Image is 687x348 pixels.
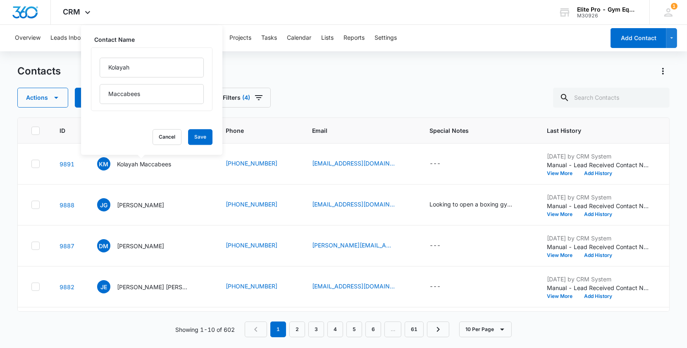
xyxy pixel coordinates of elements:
button: Add Contact [611,28,666,48]
div: Phone - +1 (863) 677-7914 - Select to Edit Field [226,282,293,292]
a: Navigate to contact details page for Jafet Garcia [60,202,74,209]
span: JG [97,198,110,211]
button: Add History [579,253,618,258]
div: Phone - +1 (618) 926-4286 - Select to Edit Field [226,241,293,251]
label: Contact Name [94,35,216,44]
a: Next Page [427,322,449,337]
button: Leads Inbox [50,25,84,51]
div: notifications count [671,3,677,10]
p: [PERSON_NAME] [PERSON_NAME] [117,283,191,291]
a: Page 6 [365,322,381,337]
button: Lists [321,25,334,51]
button: Calendar [287,25,311,51]
p: [PERSON_NAME] [117,242,165,250]
button: Organizations [128,25,166,51]
span: KM [97,157,110,170]
nav: Pagination [245,322,449,337]
button: Add History [579,171,618,176]
div: Special Notes - - Select to Edit Field [430,282,456,292]
div: Looking to open a boxing gym location [430,200,513,209]
div: --- [430,241,441,251]
button: History [176,25,195,51]
div: Special Notes - - Select to Edit Field [430,241,456,251]
div: account id [577,13,637,19]
p: Manual - Lead Received Contact Name: [PERSON_NAME]: [EMAIL_ADDRESS][DOMAIN_NAME] Lead Source: New... [547,283,651,292]
button: Cancel [153,129,181,145]
input: Search Contacts [553,88,670,108]
div: Contact Name - Kolayah Maccabees - Select to Edit Field [97,157,186,170]
button: View More [547,212,579,217]
div: Contact Name - Dawson Montfort - Select to Edit Field [97,239,179,252]
a: Page 4 [327,322,343,337]
p: Manual - Lead Received Contact Name: Maccabees Phone: [PHONE_NUMBER] Email: [EMAIL_ADDRESS][DOMAI... [547,161,651,169]
div: Email - dawson@heartlandrecruiting.net - Select to Edit Field [312,241,410,251]
a: [PHONE_NUMBER] [226,282,278,290]
div: Contact Name - Jafet Garcia - Select to Edit Field [97,198,179,211]
a: [PHONE_NUMBER] [226,241,278,250]
span: (4) [243,95,250,101]
p: Showing 1-10 of 602 [175,325,235,334]
p: [DATE] by CRM System [547,193,651,202]
button: Overview [15,25,41,51]
button: Add Contact [75,88,126,108]
input: First Name [100,58,204,77]
button: Actions [17,88,68,108]
a: [EMAIL_ADDRESS][DOMAIN_NAME] [312,159,395,168]
button: Deals [205,25,219,51]
span: ID [60,126,65,135]
span: Phone [226,126,281,135]
span: JE [97,280,110,293]
a: Page 5 [346,322,362,337]
span: Email [312,126,398,135]
div: --- [430,282,441,292]
span: DM [97,239,110,252]
p: [DATE] by CRM System [547,275,651,283]
a: Navigate to contact details page for Jean Evens Jean Pierre [60,283,74,290]
div: Special Notes - - Select to Edit Field [430,159,456,169]
button: View More [547,171,579,176]
p: Manual - Lead Received Contact Name: [PERSON_NAME] Phone: [PHONE_NUMBER] Email: [EMAIL_ADDRESS][D... [547,202,651,210]
button: Reports [343,25,365,51]
a: Navigate to contact details page for Dawson Montfort [60,242,74,250]
a: [EMAIL_ADDRESS][DOMAIN_NAME] [312,200,395,209]
p: [DATE] by CRM System [547,234,651,242]
a: [EMAIL_ADDRESS][DOMAIN_NAME] [312,282,395,290]
a: Navigate to contact details page for Kolayah Maccabees [60,161,74,168]
button: 10 Per Page [459,322,512,337]
button: Filters [215,88,271,108]
p: Kolayah Maccabees [117,160,172,168]
input: Last Name [100,84,204,104]
a: [PERSON_NAME][EMAIL_ADDRESS][DOMAIN_NAME] [312,241,395,250]
div: Email - Maccabeanstrong@gmail.com - Select to Edit Field [312,159,410,169]
span: Special Notes [430,126,515,135]
a: Page 2 [289,322,305,337]
a: Page 3 [308,322,324,337]
span: CRM [63,7,81,16]
a: [PHONE_NUMBER] [226,200,278,209]
div: Email - jjpierrevens@gmail.com - Select to Edit Field [312,282,410,292]
button: Actions [656,65,670,78]
button: Add History [579,212,618,217]
span: 1 [671,3,677,10]
p: [DATE] by CRM System [547,152,651,161]
button: Add History [579,294,618,299]
em: 1 [270,322,286,337]
div: Special Notes - Looking to open a boxing gym location - Select to Edit Field [430,200,527,210]
div: Contact Name - Jean Evens Jean Pierre - Select to Edit Field [97,280,206,293]
button: Projects [229,25,251,51]
a: [PHONE_NUMBER] [226,159,278,168]
div: Phone - +1 (843) 409-6746 - Select to Edit Field [226,159,293,169]
div: --- [430,159,441,169]
div: account name [577,6,637,13]
button: Settings [375,25,397,51]
button: Save [188,129,212,145]
span: Last History [547,126,639,135]
button: Tasks [261,25,277,51]
div: Phone - +1 (786) 975-4642 - Select to Edit Field [226,200,293,210]
button: Contacts [94,25,118,51]
p: Manual - Lead Received Contact Name: [PERSON_NAME] Phone: [PHONE_NUMBER] Email: [PERSON_NAME][EMA... [547,242,651,251]
h1: Contacts [17,65,61,77]
div: Email - jafetgarcia28@gmail.com - Select to Edit Field [312,200,410,210]
a: Page 61 [405,322,424,337]
button: View More [547,253,579,258]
